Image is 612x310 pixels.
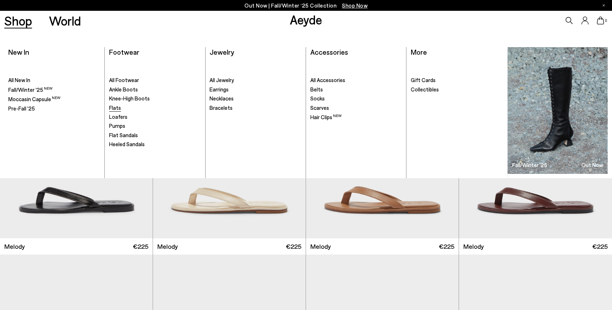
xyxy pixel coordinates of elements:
[8,86,53,93] span: Fall/Winter '25
[109,132,138,138] span: Flat Sandals
[210,77,234,83] span: All Jewelry
[286,242,301,251] span: €225
[109,113,127,120] span: Loafers
[8,105,35,112] span: Pre-Fall '25
[210,48,234,56] a: Jewelry
[592,242,608,251] span: €225
[4,14,32,27] a: Shop
[8,48,29,56] a: New In
[8,86,100,94] a: Fall/Winter '25
[306,238,459,255] a: Melody €225
[8,105,100,112] a: Pre-Fall '25
[411,77,436,83] span: Gift Cards
[597,17,604,24] a: 0
[310,242,331,251] span: Melody
[109,132,201,139] a: Flat Sandals
[210,86,229,93] span: Earrings
[109,104,201,112] a: Flats
[342,2,368,9] span: Navigate to /collections/new-in
[310,86,323,93] span: Belts
[310,113,402,121] a: Hair Clips
[109,48,139,56] a: Footwear
[210,95,234,102] span: Necklaces
[310,48,348,56] a: Accessories
[109,141,145,147] span: Heeled Sandals
[8,77,100,84] a: All New In
[604,19,608,23] span: 0
[463,242,484,251] span: Melody
[244,1,368,10] p: Out Now | Fall/Winter ‘25 Collection
[133,242,148,251] span: €225
[8,95,100,103] a: Moccasin Capsule
[109,104,121,111] span: Flats
[109,86,138,93] span: Ankle Boots
[210,77,301,84] a: All Jewelry
[157,242,178,251] span: Melody
[109,141,201,148] a: Heeled Sandals
[8,77,30,83] span: All New In
[411,86,439,93] span: Collectibles
[310,77,402,84] a: All Accessories
[109,86,201,93] a: Ankle Boots
[109,77,139,83] span: All Footwear
[109,113,201,121] a: Loafers
[210,86,301,93] a: Earrings
[581,162,603,168] h3: Out Now
[310,104,329,111] span: Scarves
[290,12,322,27] a: Aeyde
[310,104,402,112] a: Scarves
[310,114,342,120] span: Hair Clips
[411,77,503,84] a: Gift Cards
[49,14,81,27] a: World
[8,96,60,102] span: Moccasin Capsule
[508,47,608,174] img: Group_1295_900x.jpg
[4,242,25,251] span: Melody
[310,86,402,93] a: Belts
[210,104,301,112] a: Bracelets
[210,104,233,111] span: Bracelets
[512,162,547,168] h3: Fall/Winter '25
[109,122,201,130] a: Pumps
[310,95,325,102] span: Socks
[310,95,402,102] a: Socks
[210,95,301,102] a: Necklaces
[153,238,306,255] a: Melody €225
[459,238,612,255] a: Melody €225
[310,77,345,83] span: All Accessories
[508,47,608,174] a: Fall/Winter '25 Out Now
[109,95,201,102] a: Knee-High Boots
[411,86,503,93] a: Collectibles
[109,95,150,102] span: Knee-High Boots
[109,122,125,129] span: Pumps
[109,77,201,84] a: All Footwear
[411,48,427,56] a: More
[439,242,454,251] span: €225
